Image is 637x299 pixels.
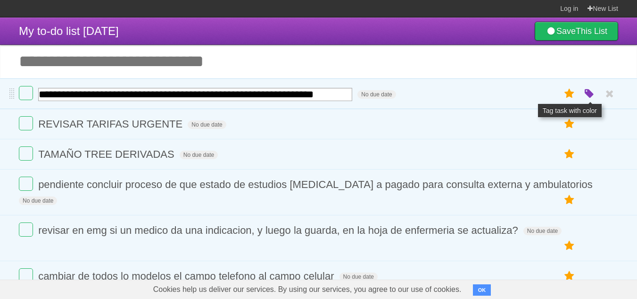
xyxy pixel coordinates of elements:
label: Star task [561,86,579,102]
label: Star task [561,192,579,208]
span: TAMAÑO TREE DERIVADAS [38,148,177,160]
label: Done [19,177,33,191]
label: Done [19,222,33,237]
a: SaveThis List [535,22,618,41]
span: No due date [188,120,226,129]
span: cambiar de todos lo modelos el campo telefono al campo celular [38,270,336,282]
span: No due date [339,273,378,281]
label: Done [19,86,33,100]
label: Star task [561,146,579,162]
span: No due date [357,90,396,99]
label: Star task [561,268,579,284]
label: Star task [561,116,579,132]
span: No due date [180,151,218,159]
label: Done [19,146,33,161]
span: Cookies help us deliver our services. By using our services, you agree to our use of cookies. [144,280,471,299]
span: No due date [523,227,562,235]
span: revisar en emg si un medico da una indicacion, y luego la guarda, en la hoja de enfermeria se act... [38,224,521,236]
label: Star task [561,238,579,254]
label: Done [19,116,33,130]
span: REVISAR TARIFAS URGENTE [38,118,185,130]
label: Done [19,268,33,282]
b: This List [576,26,607,36]
span: pendiente concluir proceso de que estado de estudios [MEDICAL_DATA] a pagado para consulta extern... [38,179,595,190]
button: OK [473,284,491,296]
span: My to-do list [DATE] [19,25,119,37]
span: No due date [19,196,57,205]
